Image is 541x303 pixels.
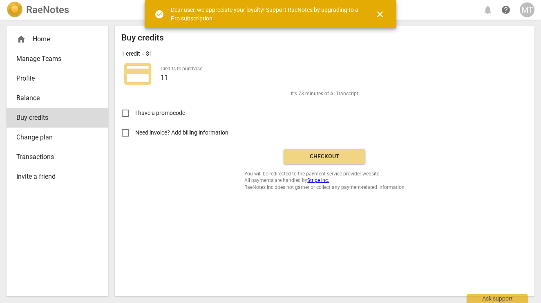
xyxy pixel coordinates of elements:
span: You will be redirected to the payment service provider website. All payments are handled by RaeNo... [244,171,405,191]
button: Close [370,4,390,24]
a: Help [499,2,513,17]
span: close [375,9,385,19]
h2: Buy credits [121,33,164,43]
a: Manage Teams [7,49,108,69]
button: Checkout [284,149,365,164]
p: 1 credit = $1 [121,49,152,58]
span: Change plan [16,132,92,142]
span: I have a promocode [135,109,185,117]
a: Change plan [7,128,108,147]
span: Need invoice? Add billing information [135,128,230,137]
a: Balance [7,88,108,108]
span: Balance [16,93,92,103]
a: Pro subscription [171,15,212,22]
span: Checkout [290,153,359,161]
a: Stripe Inc. [307,177,329,183]
label: Credits to purchase [161,66,202,71]
span: Profile [16,74,92,83]
div: Ask support [467,294,528,303]
div: Home [7,29,108,49]
a: Buy credits [7,108,108,128]
div: Home [16,34,92,44]
span: credit_card [121,58,154,90]
a: Profile [7,69,108,88]
span: Manage Teams [16,54,92,64]
a: Invite a friend [7,167,108,186]
span: It's 73 minutes of AI Transcript [291,90,358,97]
span: help [501,5,511,15]
img: Logo [7,2,23,18]
span: check_circle [154,9,164,19]
span: Buy credits [16,113,92,123]
span: Transactions [16,152,92,162]
button: MT [520,2,534,17]
span: Invite a friend [16,172,92,182]
span: home [16,34,26,44]
a: LogoRaeNotes [7,2,69,18]
div: Dear user, we appreciate your loyalty! Support RaeNotes by upgrading to a [171,6,360,22]
h2: RaeNotes [26,4,69,16]
a: Transactions [7,147,108,167]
